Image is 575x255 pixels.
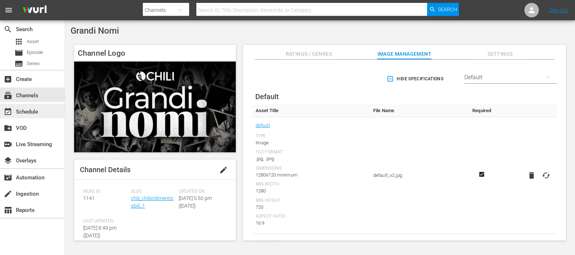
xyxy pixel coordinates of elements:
th: Asset Title [252,104,370,117]
button: Search [427,3,459,16]
span: Create [4,75,12,84]
div: 1280x720 minimum [256,171,366,179]
span: Asset [14,37,23,46]
div: Min Height [256,198,366,204]
span: Last Updated: [83,218,127,224]
h4: Channel Logo [74,45,236,61]
a: channel-bug [256,238,282,247]
div: Default [464,67,557,88]
span: Series [14,59,23,68]
div: .jpg, .png [256,155,366,162]
span: Ingestion [4,190,12,198]
div: File Format [256,149,366,155]
div: 16:9 [256,220,366,227]
span: [DATE] 8:49 pm ([DATE]) [83,225,116,238]
span: Series [27,60,40,67]
span: Search [438,3,457,16]
div: Image [256,139,366,146]
span: [DATE] 5:50 pm ([DATE]) [179,195,212,209]
span: Ratings / Genres [282,50,336,59]
div: 720 [256,204,366,211]
span: Asset [27,38,39,45]
th: Required [469,104,495,117]
div: Min Width [256,182,366,187]
span: Default [255,92,279,101]
a: Sign Out [549,7,568,13]
div: Dimensions [256,166,366,171]
span: edit [219,166,228,174]
span: menu [4,6,13,14]
span: Live Streaming [4,140,12,149]
a: chili_chiliindimenticabili_1 [131,195,174,209]
span: VOD [4,124,12,132]
span: Channels [4,91,12,100]
button: edit [215,161,232,179]
span: Grandi Nomi [71,26,119,36]
span: Wurl ID: [83,189,127,195]
span: Reports [4,206,12,214]
span: Episode [27,49,43,56]
span: Settings [473,50,527,59]
button: Hide Specifications [385,69,446,89]
div: Aspect Ratio [256,214,366,220]
div: Type [256,133,366,139]
img: ans4CAIJ8jUAAAAAAAAAAAAAAAAAAAAAAAAgQb4GAAAAAAAAAAAAAAAAAAAAAAAAJMjXAAAAAAAAAAAAAAAAAAAAAAAAgAT5G... [17,2,52,19]
div: 1280 [256,187,366,195]
span: Schedule [4,107,12,116]
th: File Name [370,104,469,117]
a: default [256,121,270,130]
span: Channel Details [80,165,131,174]
span: Episode [14,48,23,57]
span: Search [4,25,12,34]
span: Created On: [179,189,223,195]
span: Slug: [131,189,175,195]
td: default_v2.jpg [370,117,469,234]
span: 1141 [83,195,95,201]
span: Automation [4,173,12,182]
span: Overlays [4,156,12,165]
span: Image Management [377,50,431,59]
span: Hide Specifications [388,75,443,83]
img: Grandi Nomi [74,61,236,152]
svg: Required [477,171,486,178]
